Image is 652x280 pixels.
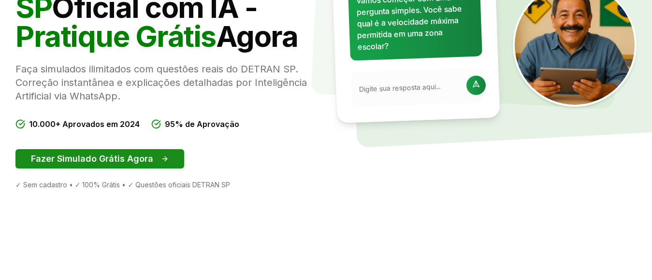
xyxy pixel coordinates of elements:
span: 10.000+ Aprovados em 2024 [29,118,140,130]
p: Faça simulados ilimitados com questões reais do DETRAN SP. Correção instantânea e explicações det... [15,62,319,103]
span: 95% de Aprovação [165,118,239,130]
div: ✓ Sem cadastro • ✓ 100% Grátis • ✓ Questões oficiais DETRAN SP [15,180,319,190]
span: Pratique Grátis [15,19,216,54]
input: Digite sua resposta aqui... [359,81,461,94]
button: Fazer Simulado Grátis Agora [15,149,184,168]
